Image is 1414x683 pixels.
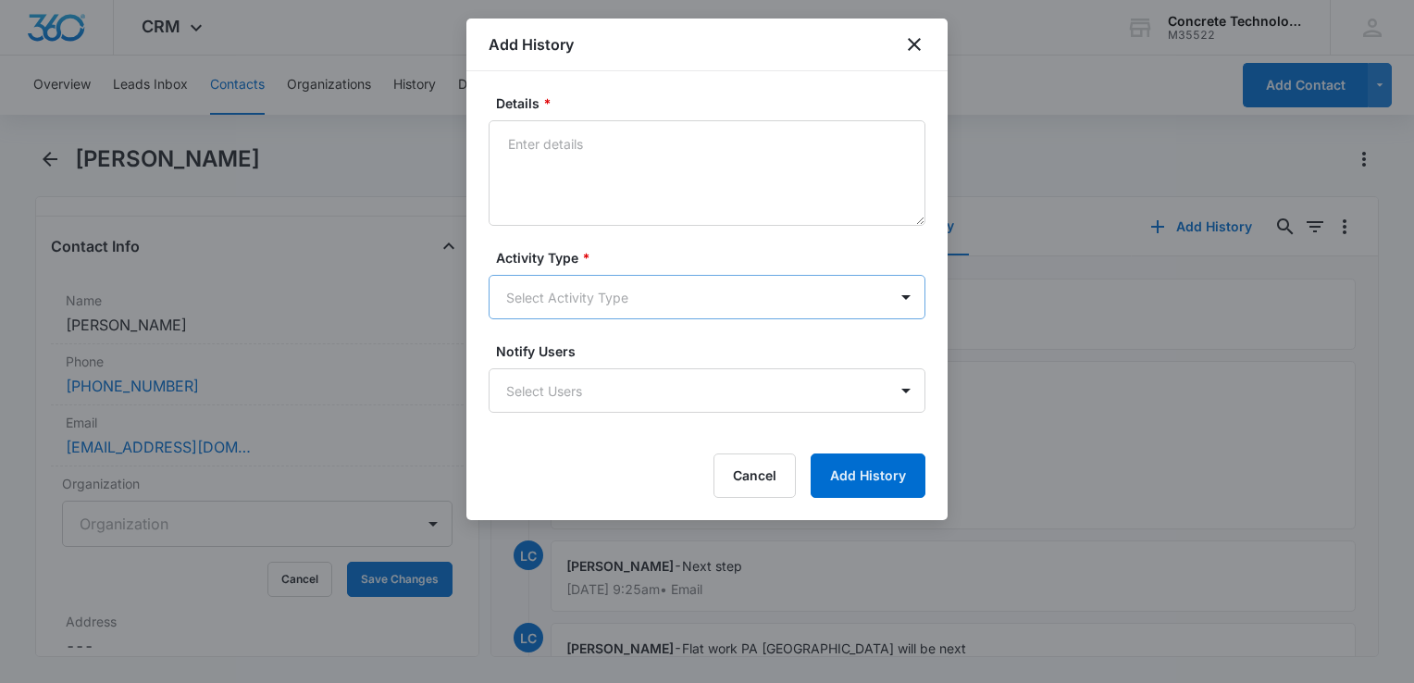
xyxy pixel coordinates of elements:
button: Add History [811,453,925,498]
button: Cancel [713,453,796,498]
label: Details [496,93,933,113]
h1: Add History [489,33,574,56]
label: Activity Type [496,248,933,267]
button: close [903,33,925,56]
label: Notify Users [496,341,933,361]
